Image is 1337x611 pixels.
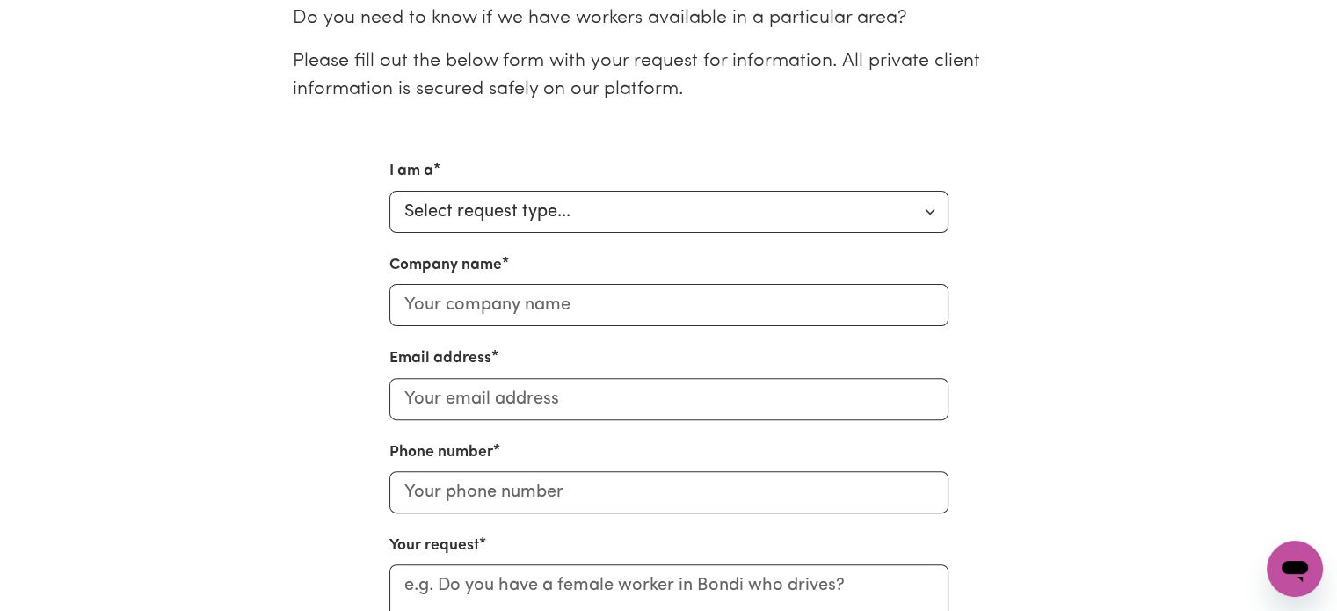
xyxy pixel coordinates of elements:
[389,471,948,513] input: Your phone number
[293,4,1045,33] p: Do you need to know if we have workers available in a particular area?
[389,378,948,420] input: Your email address
[389,347,491,370] label: Email address
[389,254,502,277] label: Company name
[1267,541,1323,597] iframe: Button to launch messaging window
[293,47,1045,105] p: Please fill out the below form with your request for information. All private client information ...
[389,284,948,326] input: Your company name
[389,441,493,464] label: Phone number
[389,160,433,183] label: I am a
[389,535,479,557] label: Your request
